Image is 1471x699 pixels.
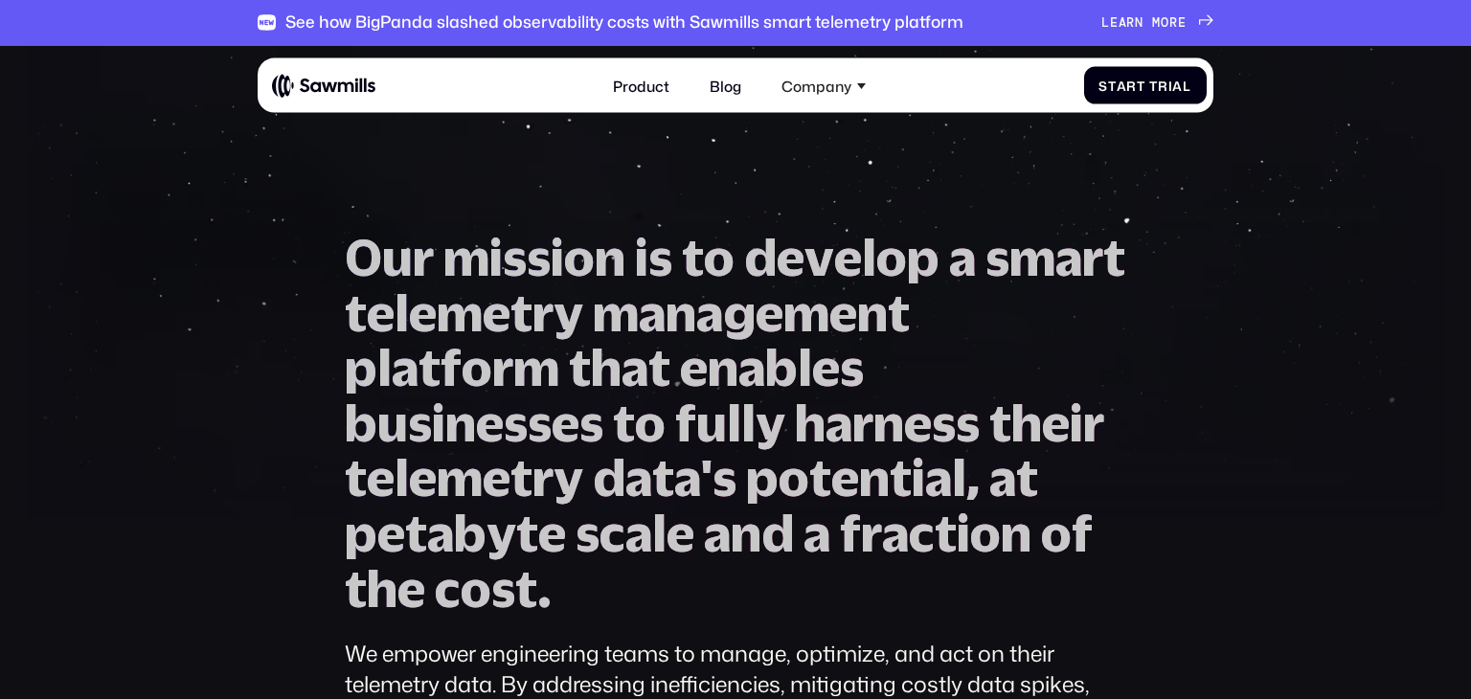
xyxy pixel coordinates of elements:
[367,561,397,617] span: h
[798,340,812,395] span: l
[489,230,503,285] span: i
[1041,506,1072,561] span: o
[1108,78,1117,93] span: t
[392,340,419,395] span: a
[395,285,409,341] span: l
[738,340,765,395] span: a
[771,66,877,105] div: Company
[812,340,840,395] span: e
[476,395,504,451] span: e
[1101,15,1110,31] span: L
[781,77,851,94] div: Company
[1152,15,1161,31] span: m
[622,340,648,395] span: a
[1011,395,1042,451] span: h
[510,450,532,506] span: t
[985,230,1009,285] span: s
[397,561,425,617] span: e
[713,450,736,506] span: s
[935,506,957,561] span: t
[756,395,785,451] span: y
[834,230,862,285] span: e
[487,506,516,561] span: y
[591,340,622,395] span: h
[1149,78,1158,93] span: T
[1126,78,1137,93] span: r
[840,506,861,561] span: f
[569,340,591,395] span: t
[957,506,970,561] span: i
[652,506,667,561] span: l
[1137,78,1145,93] span: t
[1168,78,1173,93] span: i
[876,230,907,285] span: o
[409,450,437,506] span: e
[345,506,377,561] span: p
[777,230,804,285] span: e
[698,66,752,105] a: Blog
[419,340,441,395] span: t
[1101,15,1213,31] a: Learnmore
[367,450,395,506] span: e
[1135,15,1143,31] span: n
[696,285,723,341] span: a
[680,340,708,395] span: e
[783,285,829,341] span: m
[510,285,532,341] span: t
[454,506,487,561] span: b
[437,285,483,341] span: m
[888,285,910,341] span: t
[492,340,513,395] span: r
[345,561,367,617] span: t
[925,450,952,506] span: a
[1161,15,1169,31] span: o
[367,285,395,341] span: e
[285,12,963,33] div: See how BigPanda slashed observability costs with Sawmills smart telemetry platform
[441,340,462,395] span: f
[413,230,434,285] span: r
[648,340,670,395] span: t
[907,230,939,285] span: p
[345,450,367,506] span: t
[970,506,1001,561] span: o
[395,450,409,506] span: l
[528,395,552,451] span: s
[593,450,625,506] span: d
[576,506,600,561] span: s
[1083,395,1104,451] span: r
[554,450,583,506] span: y
[625,450,652,506] span: a
[966,450,980,506] span: ,
[532,450,554,506] span: r
[432,395,445,451] span: i
[829,285,857,341] span: e
[382,230,413,285] span: u
[443,230,489,285] span: m
[1172,78,1183,93] span: a
[761,506,794,561] span: d
[461,561,491,617] span: o
[377,395,408,451] span: u
[595,230,625,285] span: n
[1117,78,1127,93] span: a
[527,230,551,285] span: s
[932,395,956,451] span: s
[682,230,704,285] span: t
[779,450,809,506] span: o
[989,450,1016,506] span: a
[515,561,537,617] span: t
[1103,230,1125,285] span: t
[345,395,377,451] span: b
[483,285,510,341] span: e
[462,340,492,395] span: o
[345,340,377,395] span: p
[859,450,890,506] span: n
[435,561,461,617] span: c
[731,506,761,561] span: n
[741,395,756,451] span: l
[345,230,382,285] span: O
[666,285,696,341] span: n
[625,506,652,561] span: a
[857,285,888,341] span: n
[1055,230,1082,285] span: a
